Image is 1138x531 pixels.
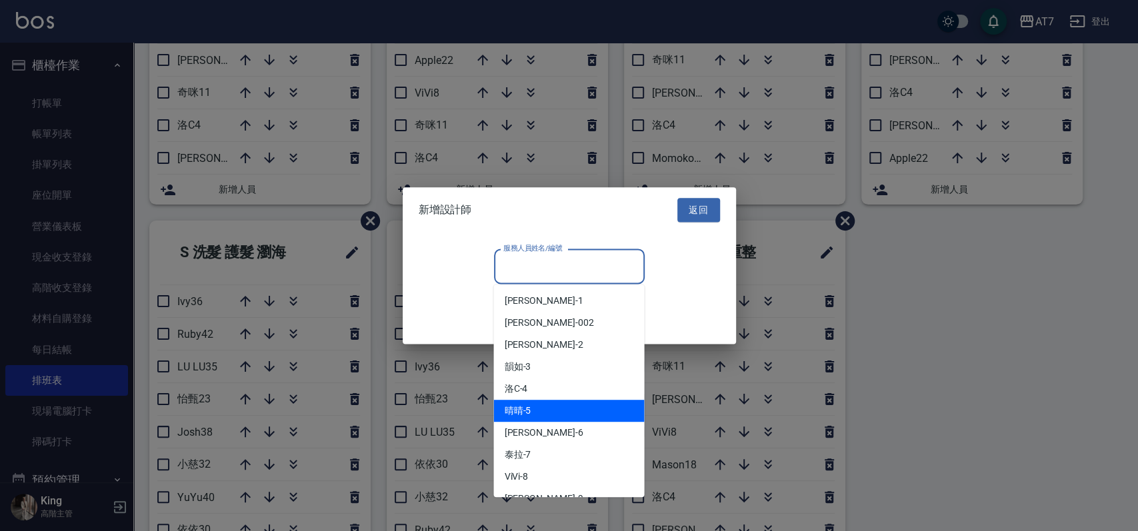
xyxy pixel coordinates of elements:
[504,316,593,330] span: [PERSON_NAME] -002
[504,360,531,374] span: 韻如 -3
[677,198,720,223] button: 返回
[504,404,531,418] span: 晴晴 -5
[503,243,562,253] label: 服務人員姓名/編號
[504,448,531,462] span: 泰拉 -7
[504,382,527,396] span: 洛C -4
[504,294,583,308] span: [PERSON_NAME] -1
[504,470,528,484] span: ViVi -8
[419,203,472,217] span: 新增設計師
[504,338,583,352] span: [PERSON_NAME] -2
[504,426,583,440] span: [PERSON_NAME] -6
[504,492,583,506] span: [PERSON_NAME] -9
